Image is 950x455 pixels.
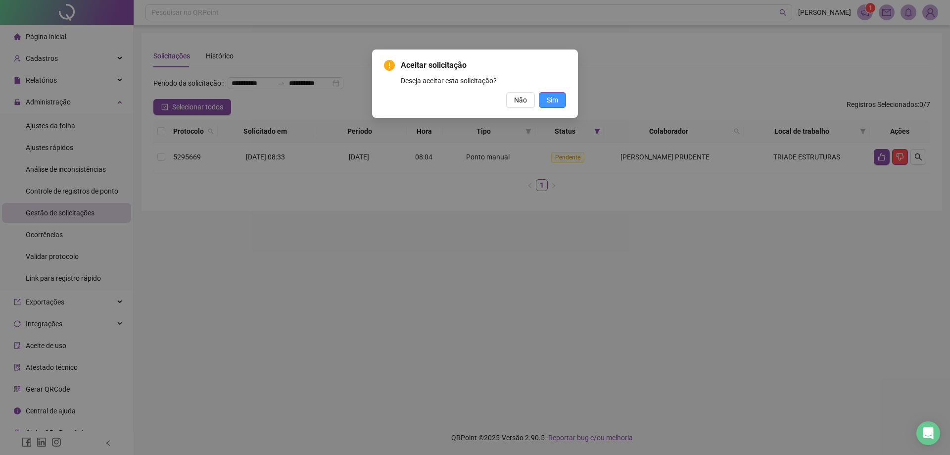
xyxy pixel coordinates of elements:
span: exclamation-circle [384,60,395,71]
span: Não [514,95,527,105]
span: Sim [547,95,558,105]
button: Não [506,92,535,108]
div: Deseja aceitar esta solicitação? [401,75,566,86]
div: Open Intercom Messenger [916,421,940,445]
span: Aceitar solicitação [401,59,566,71]
button: Sim [539,92,566,108]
